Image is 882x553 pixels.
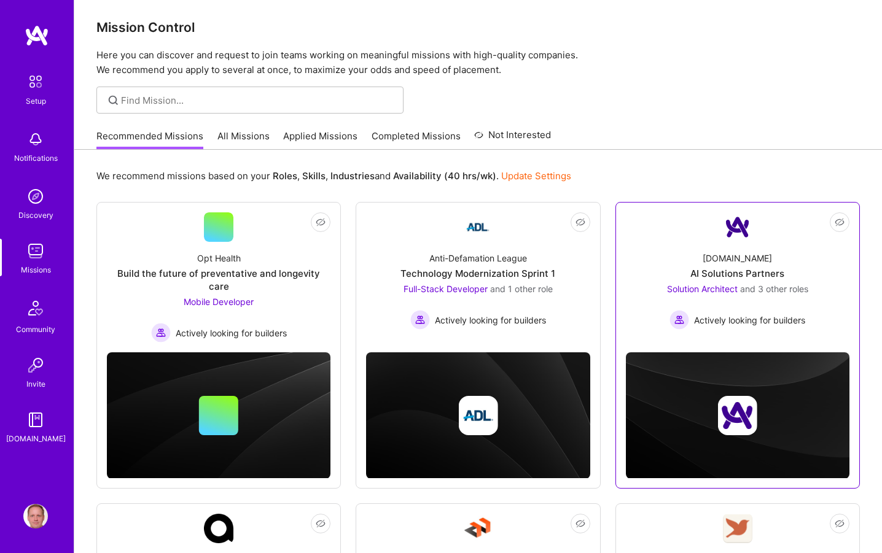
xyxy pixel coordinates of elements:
div: [DOMAIN_NAME] [703,252,772,265]
img: User Avatar [23,504,48,528]
b: Roles [273,170,297,182]
a: Company LogoAnti-Defamation LeagueTechnology Modernization Sprint 1Full-Stack Developer and 1 oth... [366,212,590,340]
span: and 1 other role [490,284,553,294]
b: Skills [302,170,326,182]
img: cover [626,352,849,479]
div: Community [16,323,55,336]
span: Full-Stack Developer [404,284,488,294]
div: Notifications [14,152,58,164]
img: Company logo [718,396,757,435]
b: Industries [330,170,375,182]
i: icon SearchGrey [106,93,120,107]
img: cover [366,352,590,479]
span: Actively looking for builders [435,314,546,327]
p: Here you can discover and request to join teams working on meaningful missions with high-quality ... [96,48,860,77]
i: icon EyeClosed [835,217,845,227]
img: cover [107,352,330,479]
div: Technology Modernization Sprint 1 [400,267,555,280]
img: Actively looking for builders [151,323,171,342]
a: User Avatar [20,504,51,528]
div: Build the future of preventative and longevity care [107,267,330,293]
a: Not Interested [474,128,551,150]
img: setup [23,69,49,95]
img: guide book [23,408,48,432]
i: icon EyeClosed [316,519,326,528]
i: icon EyeClosed [316,217,326,227]
img: discovery [23,184,48,209]
img: Company Logo [723,212,752,242]
img: logo [25,25,49,47]
span: Actively looking for builders [694,314,805,327]
a: All Missions [217,130,270,150]
a: Opt HealthBuild the future of preventative and longevity careMobile Developer Actively looking fo... [107,212,330,342]
div: Invite [26,377,45,390]
div: Setup [26,95,46,107]
img: Company Logo [204,514,233,543]
i: icon EyeClosed [576,217,585,227]
h3: Mission Control [96,20,860,35]
i: icon EyeClosed [576,519,585,528]
img: Company Logo [723,514,752,543]
div: Opt Health [197,252,241,265]
span: Mobile Developer [184,296,254,307]
span: Solution Architect [667,284,738,294]
img: Company Logo [463,514,493,543]
a: Recommended Missions [96,130,203,150]
b: Availability (40 hrs/wk) [393,170,496,182]
img: Community [21,293,50,323]
img: Actively looking for builders [410,310,430,330]
i: icon EyeClosed [835,519,845,528]
a: Applied Missions [283,130,357,150]
img: teamwork [23,239,48,263]
div: Discovery [18,209,53,222]
img: Company Logo [463,212,493,242]
input: Find Mission... [121,94,394,107]
a: Update Settings [501,170,571,182]
img: Company logo [458,396,498,435]
div: Missions [21,263,51,276]
div: [DOMAIN_NAME] [6,432,66,445]
img: bell [23,127,48,152]
div: Anti-Defamation League [429,252,527,265]
span: and 3 other roles [740,284,808,294]
a: Completed Missions [372,130,461,150]
div: AI Solutions Partners [690,267,784,280]
span: Actively looking for builders [176,327,287,339]
img: Actively looking for builders [669,310,689,330]
p: We recommend missions based on your , , and . [96,169,571,182]
img: Invite [23,353,48,377]
a: Company Logo[DOMAIN_NAME]AI Solutions PartnersSolution Architect and 3 other rolesActively lookin... [626,212,849,340]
